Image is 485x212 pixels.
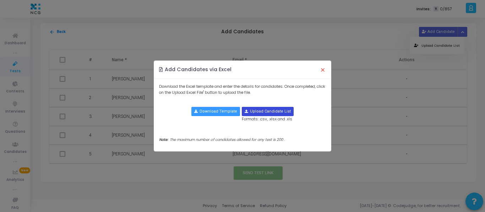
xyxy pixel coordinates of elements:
button: Close [315,62,330,78]
span: Note: [159,137,168,142]
div: Formats: .csv, .xlsx and .xls [242,107,294,122]
button: Download Template [191,107,240,116]
p: Download the Excel template and enter the details for candidates. Once completed, click on the Up... [159,84,326,95]
button: Upload Candidate List [242,107,294,116]
h4: Add Candidates via Excel [159,66,232,73]
span: The maximum number of candidates allowed for any test is 200 . [170,137,285,142]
